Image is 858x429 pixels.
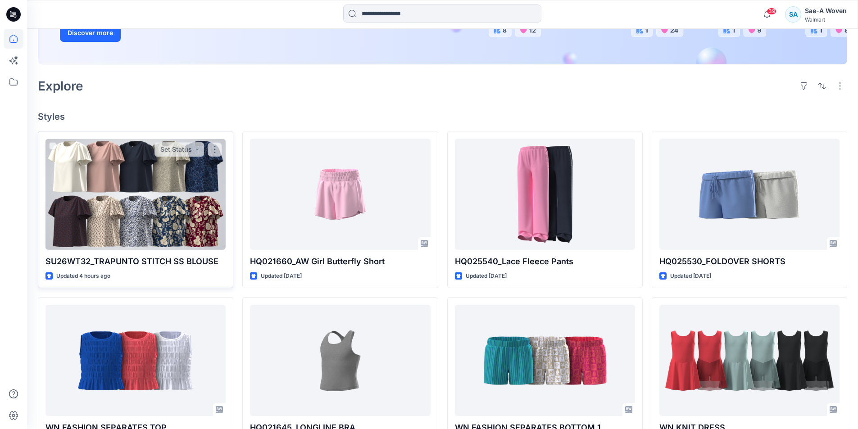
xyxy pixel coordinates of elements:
[767,8,776,15] span: 39
[455,305,635,416] a: WN FASHION SEPARATES BOTTOM 1
[45,305,226,416] a: WN FASHION SEPARATES TOP
[60,24,121,42] button: Discover more
[45,139,226,250] a: SU26WT32_TRAPUNTO STITCH SS BLOUSE
[56,271,110,281] p: Updated 4 hours ago
[805,16,847,23] div: Walmart
[670,271,711,281] p: Updated [DATE]
[38,111,847,122] h4: Styles
[466,271,507,281] p: Updated [DATE]
[455,255,635,268] p: HQ025540_Lace Fleece Pants
[38,79,83,93] h2: Explore
[250,139,430,250] a: HQ021660_AW Girl Butterfly Short
[659,139,840,250] a: HQ025530_FOLDOVER SHORTS
[785,6,801,23] div: SA
[455,139,635,250] a: HQ025540_Lace Fleece Pants
[250,255,430,268] p: HQ021660_AW Girl Butterfly Short
[60,24,263,42] a: Discover more
[45,255,226,268] p: SU26WT32_TRAPUNTO STITCH SS BLOUSE
[659,255,840,268] p: HQ025530_FOLDOVER SHORTS
[250,305,430,416] a: HQ021645_LONGLINE BRA
[659,305,840,416] a: WN KNIT DRESS
[261,271,302,281] p: Updated [DATE]
[805,5,847,16] div: Sae-A Woven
